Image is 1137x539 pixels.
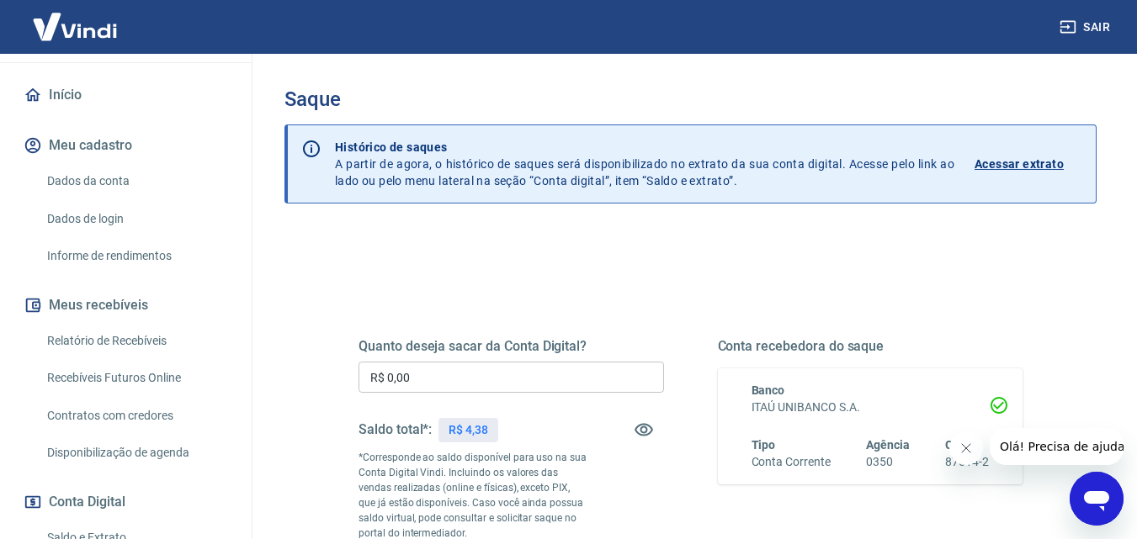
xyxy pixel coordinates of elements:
[335,139,954,189] p: A partir de agora, o histórico de saques será disponibilizado no extrato da sua conta digital. Ac...
[975,156,1064,172] p: Acessar extrato
[40,202,231,236] a: Dados de login
[40,361,231,395] a: Recebíveis Futuros Online
[20,77,231,114] a: Início
[752,399,990,416] h6: ITAÚ UNIBANCO S.A.
[1070,472,1124,526] iframe: Botão para abrir a janela de mensagens
[40,399,231,433] a: Contratos com credores
[20,484,231,521] button: Conta Digital
[752,383,785,397] span: Banco
[20,127,231,164] button: Meu cadastro
[40,239,231,273] a: Informe de rendimentos
[945,438,977,452] span: Conta
[752,453,831,471] h6: Conta Corrente
[359,421,432,438] h5: Saldo total*:
[945,453,989,471] h6: 87514-2
[975,139,1082,189] a: Acessar extrato
[20,1,130,52] img: Vindi
[359,338,664,355] h5: Quanto deseja sacar da Conta Digital?
[990,428,1124,465] iframe: Mensagem da empresa
[40,436,231,470] a: Disponibilização de agenda
[866,453,910,471] h6: 0350
[449,421,488,439] p: R$ 4,38
[949,431,983,465] iframe: Fechar mensagem
[10,12,141,25] span: Olá! Precisa de ajuda?
[1056,12,1117,43] button: Sair
[335,139,954,156] p: Histórico de saques
[752,438,776,452] span: Tipo
[40,164,231,198] a: Dados da conta
[718,338,1023,355] h5: Conta recebedora do saque
[40,324,231,358] a: Relatório de Recebíveis
[20,287,231,324] button: Meus recebíveis
[866,438,910,452] span: Agência
[284,87,1097,111] h3: Saque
